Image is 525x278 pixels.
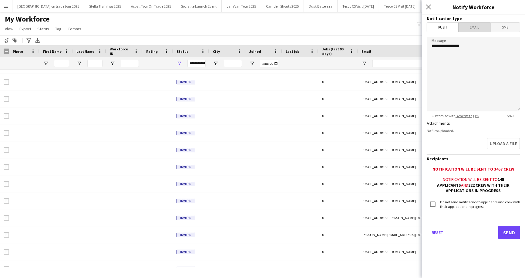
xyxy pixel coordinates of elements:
span: SMS [491,23,520,32]
span: Jobs (last 90 days) [322,47,347,56]
span: First Name [43,49,62,54]
a: Status [35,25,52,33]
div: 0 [318,175,358,192]
div: 0 [318,243,358,260]
span: City [213,49,220,54]
div: 0 [318,158,358,175]
button: Open Filter Menu [362,61,367,66]
span: Export [19,26,31,32]
span: Status [37,26,49,32]
span: Invited [177,97,195,101]
input: Joined Filter Input [260,60,278,67]
button: Open Filter Menu [213,61,218,66]
h3: Notify Workforce [422,3,525,11]
input: Row Selection is disabled for this row (unchecked) [4,113,9,119]
div: [EMAIL_ADDRESS][DOMAIN_NAME] [358,124,479,141]
a: %merge tags% [456,114,479,118]
span: View [5,26,13,32]
input: Row Selection is disabled for this row (unchecked) [4,130,9,136]
input: Email Filter Input [372,60,476,67]
h3: Recipients [427,156,520,161]
div: Notification will be sent to 3457 crew [427,166,520,172]
input: Row Selection is disabled for this row (unchecked) [4,147,9,153]
span: Invited [177,148,195,152]
span: Rating [146,49,158,54]
input: Workforce ID Filter Input [121,60,139,67]
div: [EMAIL_ADDRESS][DOMAIN_NAME] [358,107,479,124]
div: [EMAIL_ADDRESS][DOMAIN_NAME] [358,175,479,192]
span: My Workforce [5,15,49,24]
div: 0 [318,90,358,107]
input: Last Name Filter Input [87,60,103,67]
span: Photo [13,49,23,54]
b: 222 crew with their applications in progress [446,182,510,193]
input: Row Selection is disabled for this row (unchecked) [4,266,9,272]
span: Invited [177,182,195,186]
div: [EMAIL_ADDRESS][PERSON_NAME][DOMAIN_NAME] [358,209,479,226]
div: 0 [318,260,358,277]
span: Last job [286,49,299,54]
span: Workforce ID [110,47,132,56]
button: Open Filter Menu [110,61,115,66]
label: Attachments [427,120,450,126]
input: Row Selection is disabled for this row (unchecked) [4,96,9,102]
input: Row Selection is disabled for this row (unchecked) [4,164,9,170]
button: Stella Trainings 2025 [84,0,126,12]
span: Last Name [76,49,94,54]
h3: Notification type [427,16,520,21]
button: Open Filter Menu [43,61,49,66]
button: Tesco CS Visit [DATE] [379,0,421,12]
label: Do not send notification to applicants and crew with their applications in progress [439,200,520,209]
span: Customise with [427,114,484,118]
button: Upload a file [487,138,520,149]
div: Notification will be sent to and [427,177,520,193]
input: Row Selection is disabled for this row (unchecked) [4,249,9,255]
div: 0 [318,73,358,90]
div: No files uploaded. [427,128,520,133]
span: Invited [177,80,195,84]
app-action-btn: Advanced filters [25,37,32,44]
span: Email [459,23,491,32]
div: [PERSON_NAME][EMAIL_ADDRESS][DOMAIN_NAME] [358,226,479,243]
div: 0 [318,209,358,226]
button: Open Filter Menu [177,61,182,66]
div: [EMAIL_ADDRESS][DOMAIN_NAME] [358,73,479,90]
span: Invited [177,233,195,237]
div: 0 [318,124,358,141]
button: Camden Shouts 2025 [261,0,304,12]
button: Tesco CS Visit [DATE] [338,0,379,12]
div: [EMAIL_ADDRESS][DOMAIN_NAME] [358,158,479,175]
input: Row Selection is disabled for this row (unchecked) [4,79,9,85]
input: Row Selection is disabled for this row (unchecked) [4,198,9,204]
app-action-btn: Export XLSX [34,37,41,44]
span: Invited [177,216,195,220]
div: [EMAIL_ADDRESS][DOMAIN_NAME] [358,141,479,158]
button: Socialite Launch Event [176,0,222,12]
input: Row Selection is disabled for this row (unchecked) [4,232,9,238]
span: Status [177,49,188,54]
div: 0 [318,107,358,124]
a: Export [17,25,34,33]
span: Push [427,23,458,32]
button: Reset [427,226,449,239]
app-action-btn: Notify workforce [2,37,10,44]
span: Invited [177,165,195,169]
button: Send [498,226,520,239]
input: First Name Filter Input [54,60,69,67]
div: [EMAIL_ADDRESS][DOMAIN_NAME] [358,243,479,260]
a: Tag [53,25,64,33]
div: [PERSON_NAME][EMAIL_ADDRESS][DOMAIN_NAME] [358,260,479,277]
a: View [2,25,16,33]
span: Comms [68,26,81,32]
button: Open Filter Menu [249,61,255,66]
div: [EMAIL_ADDRESS][DOMAIN_NAME] [358,192,479,209]
app-action-btn: Add to tag [11,37,19,44]
button: Tesco CS Photography [DATE] [421,0,476,12]
span: 15 / 400 [500,114,520,118]
div: 0 [318,226,358,243]
span: Tag [55,26,62,32]
button: [GEOGRAPHIC_DATA] on trade tour 2025 [12,0,84,12]
span: Invited [177,267,195,271]
button: Aspall Tour On Trade 2025 [126,0,176,12]
input: City Filter Input [224,60,242,67]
